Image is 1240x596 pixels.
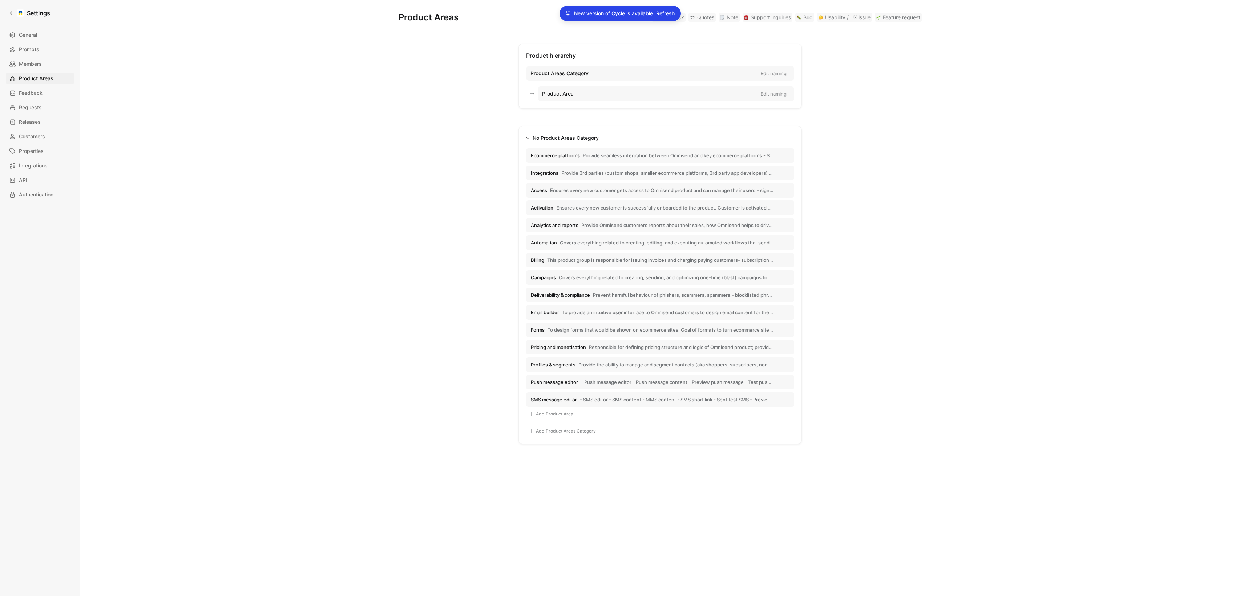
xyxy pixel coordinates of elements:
[6,145,74,157] a: Properties
[526,235,794,250] button: AutomationCovers everything related to creating, editing, and executing automated workflows that ...
[819,15,823,20] img: 🤔
[526,392,794,407] li: SMS message editor- SMS editor - SMS content - MMS content - SMS short link - Sent test SMS - Pre...
[526,148,794,163] button: Ecommerce platformsProvide seamless integration between Omnisend and key ecommerce platforms.- Sh...
[531,222,578,228] span: Analytics and reports
[6,160,74,171] a: Integrations
[526,218,794,232] button: Analytics and reportsProvide Omnisend customers reports about their sales, how Omnisend helps to ...
[6,44,74,55] a: Prompts
[550,187,774,194] span: Ensures every new customer gets access to Omnisend product and can manage their users.- signup an...
[795,13,814,22] a: 🐛Bug
[589,344,774,350] span: Responsible for defining pricing structure and logic of Omnisend product; provide capabilities fo...
[531,344,586,350] span: Pricing and monetisation
[526,410,576,418] button: Add Product Area
[19,118,41,126] span: Releases
[559,274,774,281] span: Covers everything related to creating, sending, and optimizing one-time (blast) campaigns to a se...
[526,340,794,354] button: Pricing and monetisationResponsible for defining pricing structure and logic of Omnisend product;...
[19,60,42,68] span: Members
[561,170,774,176] span: Provide 3rd parties (custom shops, smaller ecommerce platforms, 3rd party app developers) capabil...
[526,375,794,389] button: Push message editor- Push message editor - Push message content - Preview push message - Test pus...
[19,89,43,97] span: Feedback
[19,132,45,141] span: Customers
[817,13,872,22] a: 🤔Usability / UX issue
[19,103,42,112] span: Requests
[688,13,716,22] a: Quotes
[531,239,557,246] span: Automation
[6,29,74,41] a: General
[531,274,556,281] span: Campaigns
[548,327,774,333] span: To design forms that would be shown on ecommerce sites. Goal of forms is to turn ecommerce site v...
[583,152,774,159] span: Provide seamless integration between Omnisend and key ecommerce platforms.- Shopify, WooCommerce,...
[19,31,37,39] span: General
[581,222,774,228] span: Provide Omnisend customers reports about their sales, how Omnisend helps to drive those sales. Al...
[562,309,774,316] span: To provide an intuitive user interface to Omnisend customers to design email content for their ca...
[547,257,774,263] span: This product group is responsible for issuing invoices and charging paying customers- subscriptio...
[531,257,544,263] span: Billing
[744,15,748,20] img: ☎️
[526,305,794,320] button: Email builderTo provide an intuitive user interface to Omnisend customers to design email content...
[19,190,53,199] span: Authentication
[6,174,74,186] a: API
[526,323,794,337] li: FormsTo design forms that would be shown on ecommerce sites. Goal of forms is to turn ecommerce s...
[574,9,653,18] p: New version of Cycle is available
[720,15,724,20] img: 🗒️
[6,102,74,113] a: Requests
[531,152,580,159] span: Ecommerce platforms
[19,161,48,170] span: Integrations
[876,15,881,20] img: 🌱
[531,170,558,176] span: Integrations
[531,309,559,316] span: Email builder
[556,204,774,211] span: Ensures every new customer is successfully onboarded to the product. Customer is activated when t...
[531,187,547,194] span: Access
[6,116,74,128] a: Releases
[19,45,39,54] span: Prompts
[542,89,574,98] span: Product Area
[593,292,774,298] span: Prevent harmful behaviour of phishers, scammers, spammers.- blocklisted phrases for email, SMS/MM...
[6,87,74,99] a: Feedback
[531,327,545,333] span: Forms
[719,13,740,22] a: 🗒️Note
[6,189,74,200] a: Authentication
[523,134,602,142] button: No Product Areas Category
[743,13,792,22] a: ☎️Support inquiries
[757,68,790,78] button: Edit naming
[19,147,44,155] span: Properties
[581,379,774,385] span: - Push message editor - Push message content - Preview push message - Test push message
[19,176,27,185] span: API
[6,6,53,20] a: Settings
[19,74,53,83] span: Product Areas
[531,204,553,211] span: Activation
[526,183,794,198] button: AccessEnsures every new customer gets access to Omnisend product and can manage their users.- sig...
[526,200,794,215] li: ActivationEnsures every new customer is successfully onboarded to the product. Customer is activa...
[526,166,794,180] button: IntegrationsProvide 3rd parties (custom shops, smaller ecommerce platforms, 3rd party app develop...
[526,427,598,435] button: Add Product Areas Category
[531,379,578,385] span: Push message editor
[526,357,794,372] button: Profiles & segmentsProvide the ability to manage and segment contacts (aka shoppers, subscribers,...
[526,253,794,267] button: BillingThis product group is responsible for issuing invoices and charging paying customers- subs...
[656,9,675,18] button: Refresh
[526,270,794,285] button: CampaignsCovers everything related to creating, sending, and optimizing one-time (blast) campaign...
[875,13,922,22] a: 🌱Feature request
[526,52,576,59] span: Product hierarchy
[580,396,774,403] span: - SMS editor - SMS content - MMS content - SMS short link - Sent test SMS - Preview SMS
[531,292,590,298] span: Deliverability & compliance
[797,15,801,20] img: 🐛
[531,361,575,368] span: Profiles & segments
[757,89,790,99] button: Edit naming
[560,239,774,246] span: Covers everything related to creating, editing, and executing automated workflows that send messa...
[27,9,50,17] h1: Settings
[531,396,577,403] span: SMS message editor
[526,288,794,302] button: Deliverability & compliancePrevent harmful behaviour of phishers, scammers, spammers.- blockliste...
